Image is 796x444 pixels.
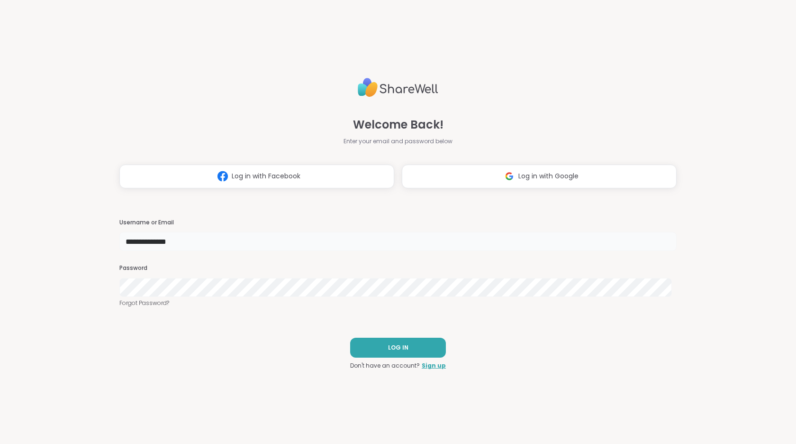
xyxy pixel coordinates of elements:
[119,264,677,272] h3: Password
[422,361,446,370] a: Sign up
[119,299,677,307] a: Forgot Password?
[350,338,446,358] button: LOG IN
[353,116,443,133] span: Welcome Back!
[388,343,408,352] span: LOG IN
[402,165,677,188] button: Log in with Google
[518,171,579,181] span: Log in with Google
[214,167,232,185] img: ShareWell Logomark
[232,171,300,181] span: Log in with Facebook
[119,165,394,188] button: Log in with Facebook
[500,167,518,185] img: ShareWell Logomark
[350,361,420,370] span: Don't have an account?
[344,137,452,146] span: Enter your email and password below
[358,74,438,101] img: ShareWell Logo
[119,219,677,227] h3: Username or Email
